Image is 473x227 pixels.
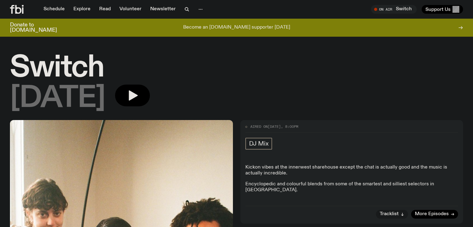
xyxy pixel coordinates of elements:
[249,140,269,147] span: DJ Mix
[146,5,179,14] a: Newsletter
[425,7,451,12] span: Support Us
[245,181,458,199] p: Encyclopedic and colourful blends from some of the smartest and silliest selectors in [GEOGRAPHIC...
[415,212,449,216] span: More Episodes
[10,85,105,113] span: [DATE]
[376,210,408,219] button: Tracklist
[245,164,458,176] p: Kickon vibes at the innerwest sharehouse except the chat is actually good and the music is actual...
[183,25,290,30] p: Become an [DOMAIN_NAME] supporter [DATE]
[371,5,417,14] button: On AirSwitch
[40,5,68,14] a: Schedule
[245,138,272,150] a: DJ Mix
[422,5,463,14] button: Support Us
[70,5,94,14] a: Explore
[380,212,399,216] span: Tracklist
[116,5,145,14] a: Volunteer
[95,5,114,14] a: Read
[250,124,268,129] span: Aired on
[281,124,298,129] span: , 8:00pm
[268,124,281,129] span: [DATE]
[10,54,463,82] h1: Switch
[10,22,57,33] h3: Donate to [DOMAIN_NAME]
[411,210,458,219] a: More Episodes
